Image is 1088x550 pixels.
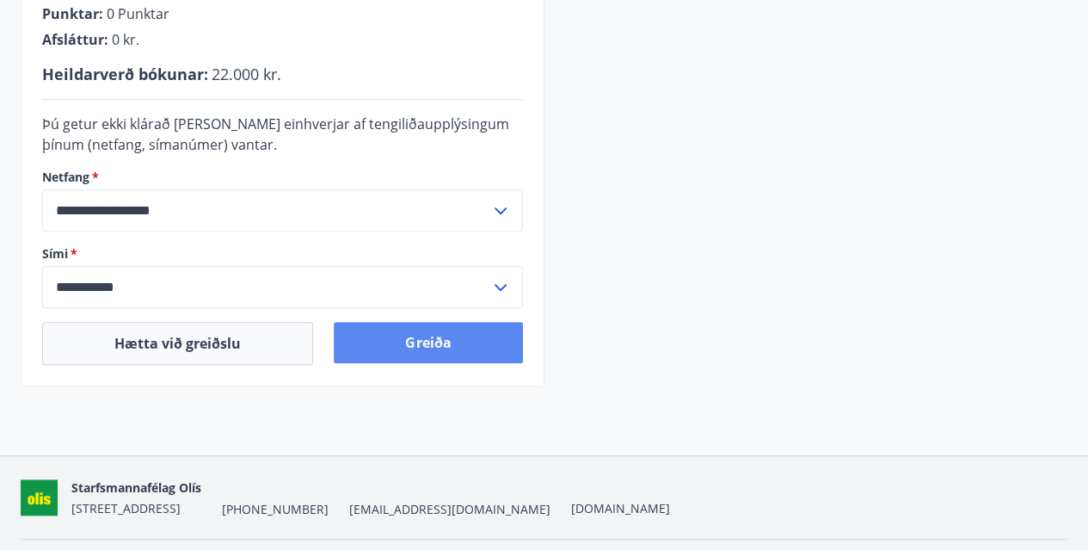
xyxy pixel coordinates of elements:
[112,30,139,49] span: 0 kr.
[42,169,523,186] label: Netfang
[334,322,522,363] button: Greiða
[42,4,103,23] span: Punktar :
[349,501,550,518] span: [EMAIL_ADDRESS][DOMAIN_NAME]
[107,4,169,23] span: 0 Punktar
[42,245,523,263] label: Sími
[71,500,181,516] span: [STREET_ADDRESS]
[21,479,58,516] img: zKKfP6KOkzrV16rlOvXjekfVdEO6DedhVoT8lYfP.png
[42,322,313,365] button: Hætta við greiðslu
[71,479,201,496] span: Starfsmannafélag Olís
[42,64,208,84] span: Heildarverð bókunar :
[571,500,670,516] a: [DOMAIN_NAME]
[222,501,329,518] span: [PHONE_NUMBER]
[42,114,509,154] span: Þú getur ekki klárað [PERSON_NAME] einhverjar af tengiliðaupplýsingum þínum (netfang, símanúmer) ...
[212,64,281,84] span: 22.000 kr.
[42,30,108,49] span: Afsláttur :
